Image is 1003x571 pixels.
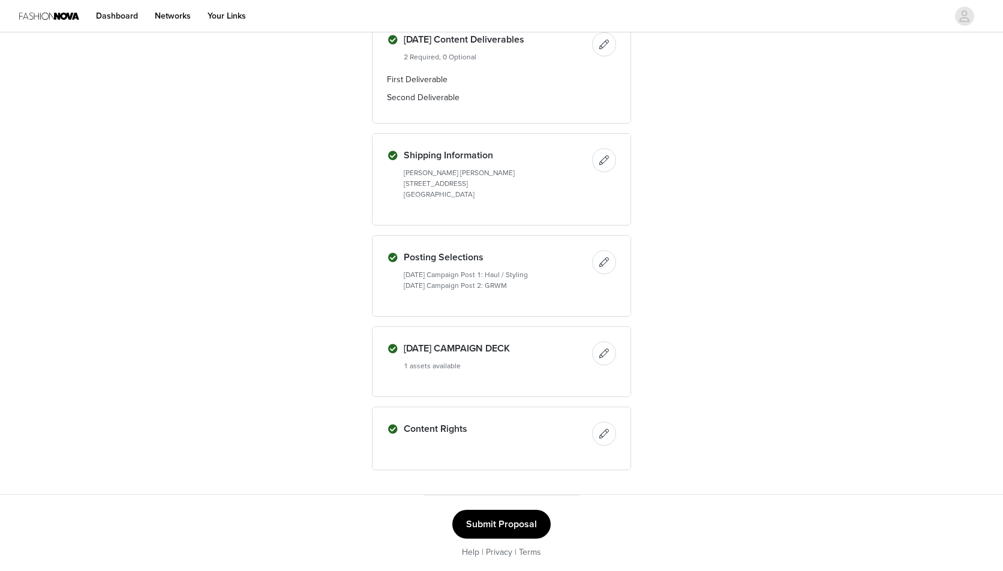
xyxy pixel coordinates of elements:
h4: Shipping Information [404,148,587,163]
span: First Deliverable [387,74,448,85]
a: Networks [148,2,198,29]
span: Second Deliverable [387,92,460,103]
div: avatar [959,7,970,26]
span: | [482,547,484,557]
div: Posting Selections [372,235,631,317]
h4: Content Rights [404,422,587,436]
a: Dashboard [89,2,145,29]
h5: 2 Required, 0 Optional [404,52,587,62]
a: Help [462,547,479,557]
div: Content Rights [372,407,631,470]
h5: [PERSON_NAME] [PERSON_NAME] [STREET_ADDRESS] [GEOGRAPHIC_DATA] [404,167,587,200]
button: Submit Proposal [452,510,551,539]
a: Terms [519,547,541,557]
a: Your Links [200,2,253,29]
span: [DATE] Campaign Post 2: GRWM [404,280,587,291]
span: [DATE] Campaign Post 1: Haul / Styling [404,269,587,280]
span: | [515,547,516,557]
div: Shipping Information [372,133,631,226]
h4: [DATE] Content Deliverables [404,32,587,47]
h5: 1 assets available [404,360,587,371]
div: HALLOWEEN CAMPAIGN DECK [372,326,631,397]
h4: [DATE] CAMPAIGN DECK [404,341,587,356]
div: Halloween Content Deliverables [372,17,631,124]
a: Privacy [486,547,512,557]
h4: Posting Selections [404,250,587,265]
img: Fashion Nova Logo [19,2,79,29]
